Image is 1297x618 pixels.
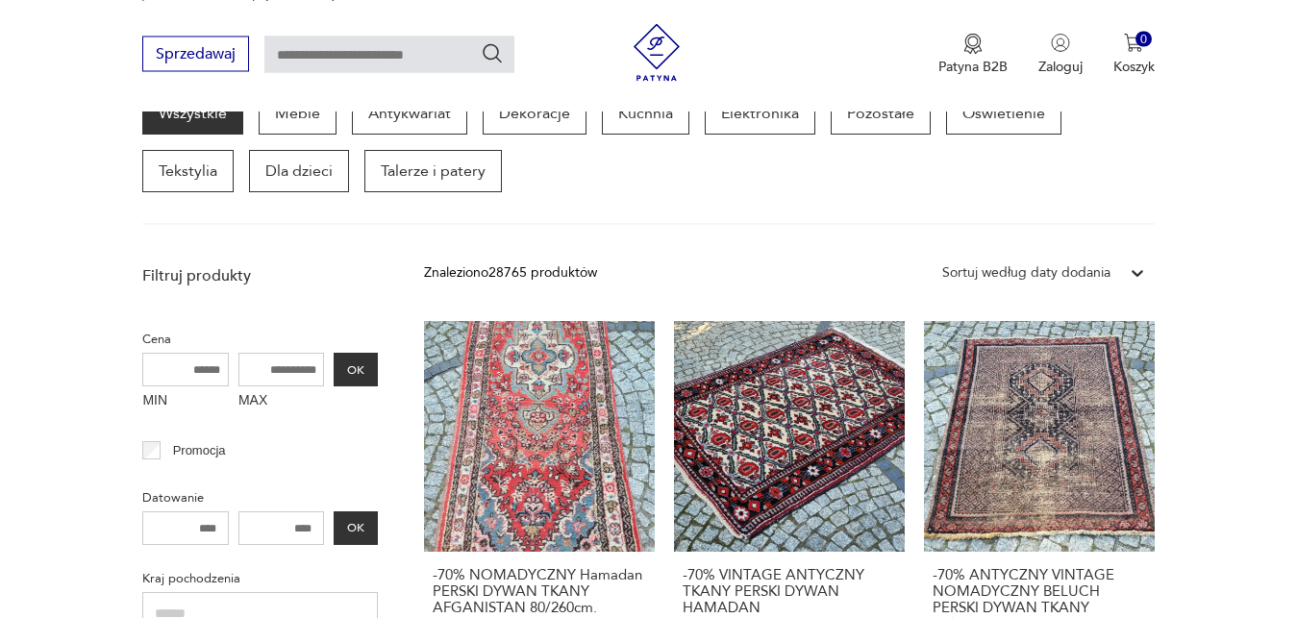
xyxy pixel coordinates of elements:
[705,92,815,135] a: Elektronika
[238,386,325,417] label: MAX
[831,92,931,135] a: Pozostałe
[1051,33,1070,52] img: Ikonka użytkownika
[1038,33,1083,75] button: Zaloguj
[142,150,234,192] a: Tekstylia
[334,353,378,386] button: OK
[142,386,229,417] label: MIN
[1124,33,1143,52] img: Ikona koszyka
[938,33,1008,75] a: Ikona medaluPatyna B2B
[173,440,226,461] p: Promocja
[249,150,349,192] a: Dla dzieci
[946,92,1061,135] a: Oświetlenie
[259,92,337,135] a: Meble
[142,48,249,62] a: Sprzedawaj
[628,23,686,81] img: Patyna - sklep z meblami i dekoracjami vintage
[1113,33,1155,75] button: 0Koszyk
[142,329,378,350] p: Cena
[142,568,378,589] p: Kraj pochodzenia
[1135,31,1152,47] div: 0
[483,92,586,135] a: Dekoracje
[1038,57,1083,75] p: Zaloguj
[942,262,1110,284] div: Sortuj według daty dodania
[142,92,243,135] a: Wszystkie
[938,33,1008,75] button: Patyna B2B
[963,33,983,54] img: Ikona medalu
[142,36,249,71] button: Sprzedawaj
[481,41,504,64] button: Szukaj
[142,487,378,508] p: Datowanie
[142,265,378,286] p: Filtruj produkty
[938,57,1008,75] p: Patyna B2B
[433,567,646,616] h3: -70% NOMADYCZNY Hamadan PERSKI DYWAN TKANY AFGANISTAN 80/260cm.
[1113,57,1155,75] p: Koszyk
[334,511,378,545] button: OK
[602,92,689,135] a: Kuchnia
[352,92,467,135] a: Antykwariat
[364,150,502,192] a: Talerze i patery
[424,262,597,284] div: Znaleziono 28765 produktów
